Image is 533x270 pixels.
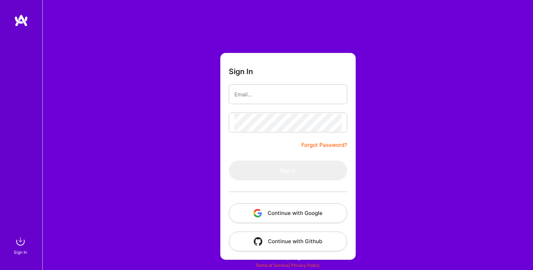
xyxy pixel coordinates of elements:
a: Terms of Service [256,263,289,268]
button: Continue with Google [229,203,347,223]
img: icon [253,209,262,217]
input: Email... [234,85,342,103]
img: icon [254,237,262,246]
div: © 2025 ATeams Inc., All rights reserved. [42,249,533,266]
h3: Sign In [229,67,253,76]
button: Continue with Github [229,232,347,251]
div: Sign In [14,248,27,256]
img: sign in [13,234,27,248]
a: Privacy Policy [291,263,320,268]
span: | [256,263,320,268]
button: Sign In [229,161,347,180]
a: sign inSign In [15,234,27,256]
img: logo [14,14,28,27]
a: Forgot Password? [301,141,347,149]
